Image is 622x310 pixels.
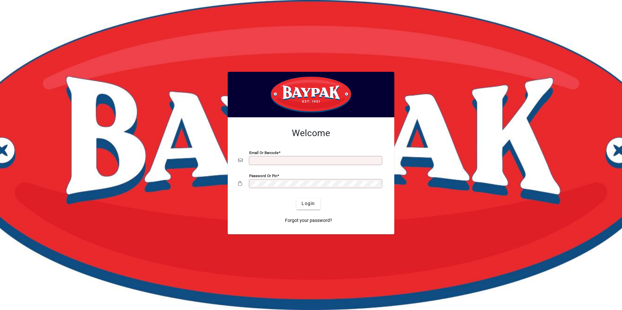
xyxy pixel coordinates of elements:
button: Login [296,198,320,210]
mat-label: Email or Barcode [249,150,278,155]
h2: Welcome [238,128,384,139]
span: Login [302,200,315,207]
mat-label: Password or Pin [249,173,277,178]
span: Forgot your password? [285,217,332,224]
a: Forgot your password? [282,215,335,226]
